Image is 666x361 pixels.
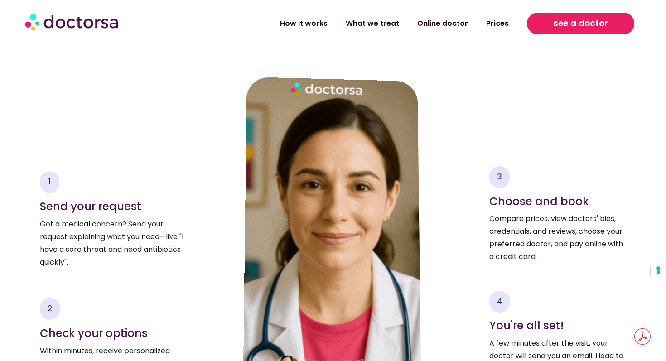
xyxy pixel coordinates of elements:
[408,13,477,34] a: Online doctor
[489,319,626,332] h4: You're all set!
[527,13,634,34] a: see a doctor
[489,212,626,263] p: Compare prices, view doctors' bios, credentials, and reviews, choose your preferred doctor, and p...
[40,218,186,269] p: Got a medical concern? Send your request explaining what you need—like "I have a sore throat and ...
[553,16,608,31] span: see a doctor
[176,13,518,34] nav: Menu
[48,176,51,187] span: 1
[497,295,502,307] span: 4
[497,171,502,182] span: 3
[337,13,408,34] a: What we treat
[40,327,186,340] h4: Check your options
[651,263,666,279] button: Your consent preferences for tracking technologies
[477,13,518,34] a: Prices
[271,13,337,34] a: How it works
[48,303,53,314] span: 2
[40,200,186,213] h4: Send your request
[489,195,626,208] h4: Choose and book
